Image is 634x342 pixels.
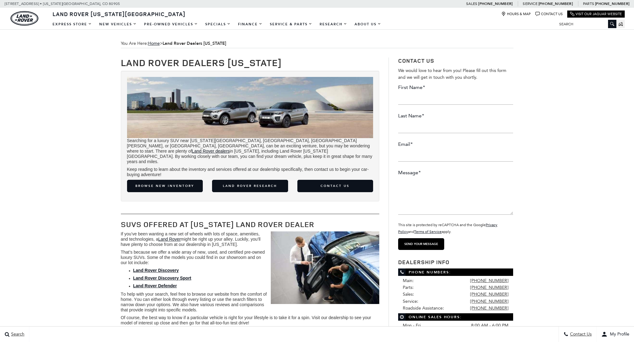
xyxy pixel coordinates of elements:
[121,315,371,325] span: Of course, the best way to know if a particular vehicle is right for your lifestyle is to take it...
[471,322,508,329] span: 8:00 AM - 6:00 PM
[470,299,508,304] a: [PHONE_NUMBER]
[403,323,421,328] span: Mon - Fri
[398,223,497,234] small: This site is protected by reCAPTCHA and the Google and apply.
[501,12,531,16] a: Hours & Map
[470,278,508,283] a: [PHONE_NUMBER]
[49,19,96,30] a: EXPRESS STORE
[271,231,379,304] img: Showing a Customer a Vehicle
[403,292,414,297] span: Sales:
[470,292,508,297] a: [PHONE_NUMBER]
[140,19,202,30] a: Pre-Owned Vehicles
[398,313,513,321] span: Online Sales Hours:
[127,167,369,177] span: Keep reading to learn about the inventory and services offered at our dealership specifically, th...
[121,39,513,48] div: Breadcrumbs
[127,77,373,164] span: Searching for a luxury SUV near [US_STATE][GEOGRAPHIC_DATA], [GEOGRAPHIC_DATA], [GEOGRAPHIC_DATA]...
[202,19,234,30] a: Specials
[49,19,385,30] nav: Main Navigation
[398,268,513,276] span: Phone Numbers:
[583,2,594,6] span: Parts
[478,1,513,6] a: [PHONE_NUMBER]
[398,259,513,265] h3: Dealership Info
[597,327,634,342] button: user-profile-menu
[523,2,537,6] span: Service
[535,12,563,16] a: Contact Us
[53,10,185,18] span: Land Rover [US_STATE][GEOGRAPHIC_DATA]
[398,141,413,148] label: Email
[398,57,513,64] h3: Contact Us
[351,19,385,30] a: About Us
[266,19,316,30] a: Service & Parts
[607,332,629,337] span: My Profile
[403,306,444,311] span: Roadside Assistance:
[148,41,160,46] a: Home
[234,19,266,30] a: Finance
[10,332,24,337] span: Search
[158,237,181,242] a: Land Rover
[133,276,191,281] a: Land Rover Discovery Sport
[121,219,314,229] strong: Suvs Offered at [US_STATE] Land Rover Dealer
[568,332,592,337] span: Contact Us
[470,306,508,311] a: [PHONE_NUMBER]
[121,57,380,68] h1: Land Rover Dealers [US_STATE]
[297,180,373,192] a: Contact Us
[163,40,226,46] strong: Land Rover Dealers [US_STATE]
[403,285,414,290] span: Parts:
[11,11,38,26] img: Land Rover
[96,19,140,30] a: New Vehicles
[403,278,414,283] span: Main:
[49,10,189,18] a: Land Rover [US_STATE][GEOGRAPHIC_DATA]
[121,231,261,247] span: If you’ve been wanting a new set of wheels with lots of space, amenities, and technologies, a mig...
[148,41,226,46] span: >
[470,285,508,290] a: [PHONE_NUMBER]
[5,2,120,6] a: [STREET_ADDRESS] • [US_STATE][GEOGRAPHIC_DATA], CO 80905
[192,149,230,154] a: Land Rover dealers
[127,77,373,138] img: Range Rover Evoque and Discovery
[121,250,265,265] span: That’s because we offer a wide array of new, used, and certified pre-owned luxury SUVs. Some of t...
[133,268,179,273] b: Land Rover Discovery
[595,1,629,6] a: [PHONE_NUMBER]
[398,68,506,80] span: We would love to hear from you! Please fill out this form and we will get in touch with you shortly.
[403,299,418,304] span: Service:
[398,84,425,91] label: First Name
[121,292,267,312] span: To help with your search, feel free to browse our website from the comfort of home. You can eithe...
[316,19,351,30] a: Research
[133,284,177,288] a: Land Rover Defender
[11,11,38,26] a: land-rover
[212,180,288,192] a: Land Rover Research
[121,39,513,48] span: You Are Here:
[414,230,442,234] a: Terms of Service
[133,268,179,273] a: Land Rover Discovery
[570,12,622,16] a: Visit Our Jaguar Website
[398,169,421,176] label: Message
[127,180,203,192] a: Browse New Inventory
[466,2,477,6] span: Sales
[538,1,573,6] a: [PHONE_NUMBER]
[555,20,616,28] input: Search
[398,112,424,119] label: Last Name
[398,238,444,250] input: Send your message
